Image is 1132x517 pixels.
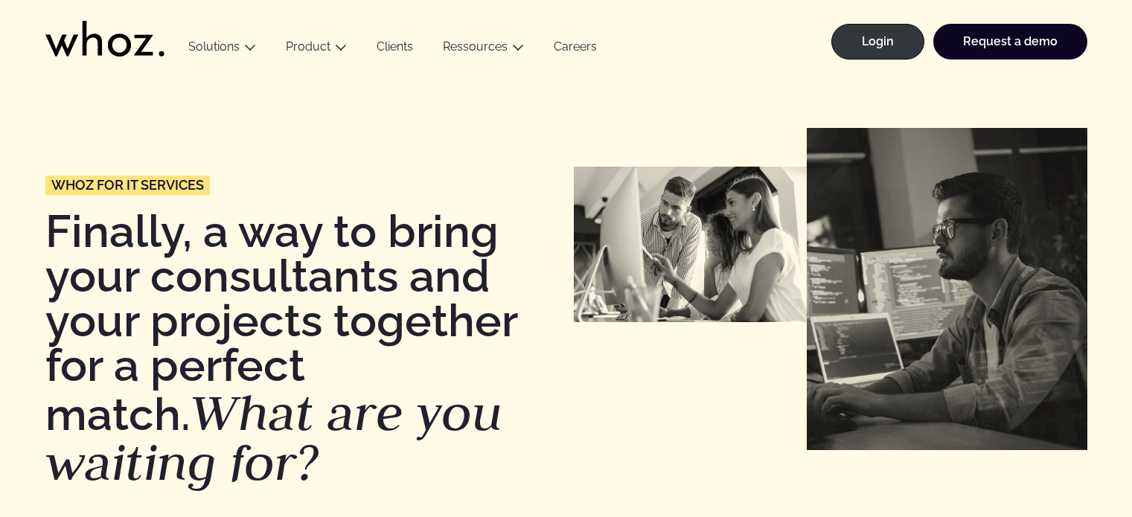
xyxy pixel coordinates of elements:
a: Ressources [443,39,508,54]
em: What are you waiting for? [45,379,502,495]
h1: Finally, a way to bring your consultants and your projects together for a perfect match. [45,209,559,488]
img: Sociétés numériques [807,128,1087,450]
img: ESN [574,167,807,322]
a: Login [831,24,924,60]
a: Clients [362,39,428,60]
button: Product [271,39,362,60]
span: Whoz for IT services [51,179,204,192]
button: Solutions [173,39,271,60]
button: Ressources [428,39,539,60]
a: Careers [539,39,612,60]
a: Product [286,39,330,54]
a: Request a demo [933,24,1087,60]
